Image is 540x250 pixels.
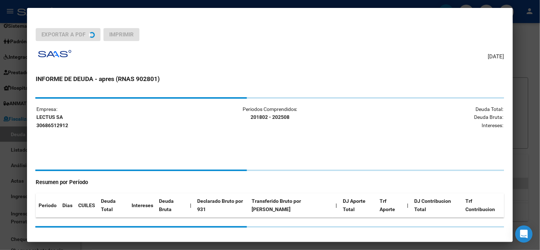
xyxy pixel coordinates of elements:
p: Periodos Comprendidos: [192,105,348,122]
button: Imprimir [103,28,140,41]
th: Deuda Bruta [156,193,187,217]
th: DJ Aporte Total [340,193,377,217]
div: Open Intercom Messenger [515,226,533,243]
span: Exportar a PDF [41,31,85,38]
th: Declarado Bruto por 931 [195,193,249,217]
th: Intereses [129,193,156,217]
h4: Resumen por Período [36,178,504,187]
th: Periodo [36,193,59,217]
th: Trf Contribucion [463,193,504,217]
th: DJ Contribucion Total [412,193,463,217]
strong: LECTUS SA 30686512912 [36,114,68,128]
h3: INFORME DE DEUDA - apres (RNAS 902801) [36,74,504,84]
p: Empresa: [36,105,192,130]
span: [DATE] [488,53,504,61]
th: Deuda Total [98,193,129,217]
button: Exportar a PDF [36,28,101,41]
th: | [187,193,195,217]
p: Deuda Total: Deuda Bruta: Intereses: [348,105,504,130]
th: CUILES [75,193,98,217]
th: Dias [59,193,75,217]
span: Imprimir [109,31,134,38]
th: | [333,193,340,217]
th: Trf Aporte [377,193,404,217]
th: Transferido Bruto por [PERSON_NAME] [249,193,333,217]
th: | [404,193,412,217]
strong: 201802 - 202508 [251,114,289,120]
